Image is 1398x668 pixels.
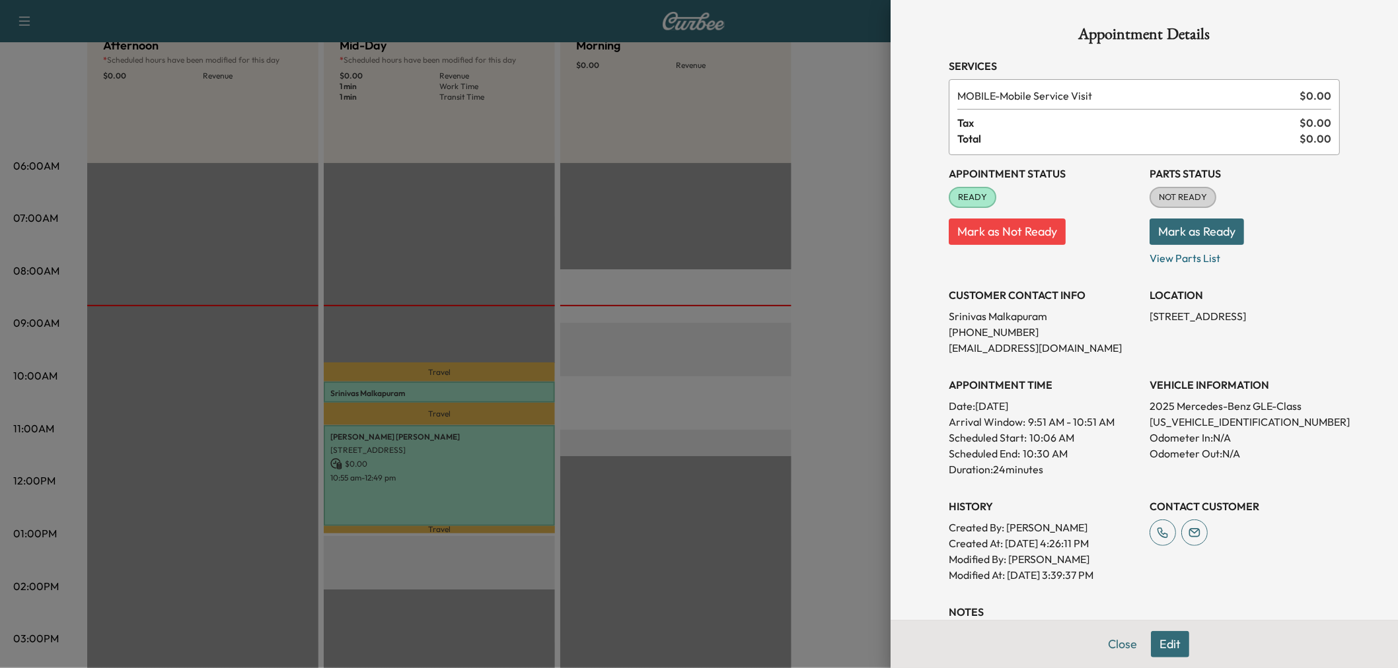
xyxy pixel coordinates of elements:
p: Scheduled Start: [949,430,1027,446]
p: Created At : [DATE] 4:26:11 PM [949,535,1139,551]
p: [US_VEHICLE_IDENTIFICATION_NUMBER] [1150,414,1340,430]
span: $ 0.00 [1300,115,1331,131]
h1: Appointment Details [949,26,1340,48]
button: Mark as Ready [1150,218,1244,245]
p: Odometer Out: N/A [1150,446,1340,461]
span: 9:51 AM - 10:51 AM [1028,414,1115,430]
button: Edit [1151,631,1189,657]
h3: VEHICLE INFORMATION [1150,377,1340,393]
p: Arrival Window: [949,414,1139,430]
p: Date: [DATE] [949,398,1139,414]
h3: Services [949,58,1340,74]
span: Mobile Service Visit [957,88,1294,104]
p: Modified At : [DATE] 3:39:37 PM [949,567,1139,583]
h3: CONTACT CUSTOMER [1150,498,1340,514]
span: $ 0.00 [1300,88,1331,104]
p: View Parts List [1150,245,1340,266]
span: READY [950,191,995,204]
p: Duration: 24 minutes [949,461,1139,477]
h3: APPOINTMENT TIME [949,377,1139,393]
h3: History [949,498,1139,514]
h3: Parts Status [1150,166,1340,182]
p: Modified By : [PERSON_NAME] [949,551,1139,567]
span: Total [957,131,1300,147]
p: Srinivas Malkapuram [949,308,1139,324]
h3: NOTES [949,604,1340,620]
h3: LOCATION [1150,287,1340,303]
p: 2025 Mercedes-Benz GLE-Class [1150,398,1340,414]
p: Odometer In: N/A [1150,430,1340,446]
p: [PHONE_NUMBER] [949,324,1139,340]
button: Mark as Not Ready [949,218,1066,245]
span: Tax [957,115,1300,131]
p: Created By : [PERSON_NAME] [949,519,1139,535]
p: 10:06 AM [1029,430,1074,446]
p: [STREET_ADDRESS] [1150,308,1340,324]
span: $ 0.00 [1300,131,1331,147]
button: Close [1099,631,1146,657]
span: NOT READY [1151,191,1215,204]
p: Scheduled End: [949,446,1020,461]
h3: Appointment Status [949,166,1139,182]
p: 10:30 AM [1023,446,1068,461]
h3: CUSTOMER CONTACT INFO [949,287,1139,303]
p: [EMAIL_ADDRESS][DOMAIN_NAME] [949,340,1139,356]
